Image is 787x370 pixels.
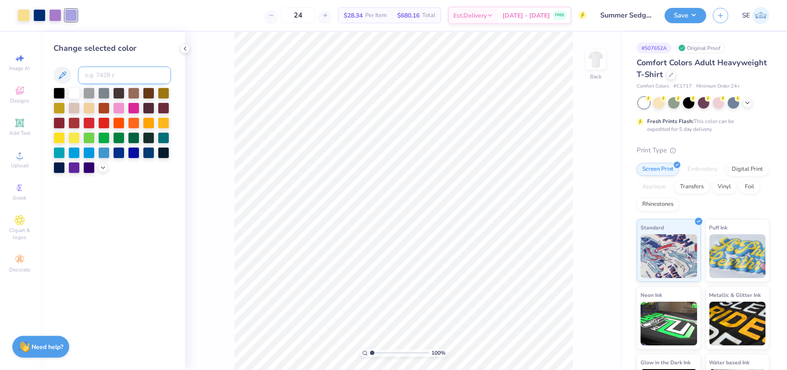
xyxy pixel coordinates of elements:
img: Metallic & Glitter Ink [709,302,766,345]
div: Rhinestones [637,198,679,211]
span: Clipart & logos [4,227,35,241]
strong: Need help? [32,343,64,351]
input: e.g. 7428 c [78,67,171,84]
div: Original Proof [676,42,725,53]
div: Applique [637,180,672,194]
input: – – [281,7,315,23]
div: Back [590,73,602,81]
span: $680.16 [397,11,420,20]
img: Back [587,51,605,68]
span: Puff Ink [709,223,728,232]
input: Untitled Design [594,7,658,24]
div: Foil [739,180,760,194]
span: Per Item [365,11,387,20]
span: Neon Ink [641,290,662,300]
span: Glow in the Dark Ink [641,358,691,367]
img: Standard [641,234,697,278]
div: This color can be expedited for 5 day delivery. [647,117,755,133]
button: Save [665,8,706,23]
span: FREE [555,12,564,18]
span: Comfort Colors [637,83,669,90]
div: Print Type [637,145,769,155]
img: Shirley Evaleen B [752,7,769,24]
img: Puff Ink [709,234,766,278]
span: Image AI [10,65,30,72]
span: Standard [641,223,664,232]
span: Minimum Order: 24 + [696,83,740,90]
a: SE [742,7,769,24]
span: Total [422,11,435,20]
span: Decorate [9,266,30,273]
div: Vinyl [712,180,737,194]
span: [DATE] - [DATE] [502,11,550,20]
strong: Fresh Prints Flash: [647,118,694,125]
div: Change selected color [53,42,171,54]
div: Embroidery [682,163,723,176]
span: SE [742,11,750,21]
span: Est. Delivery [453,11,487,20]
span: Add Text [9,130,30,137]
div: Transfers [674,180,709,194]
div: # 507652A [637,42,672,53]
div: Screen Print [637,163,679,176]
span: Water based Ink [709,358,750,367]
span: Upload [11,162,28,169]
div: Digital Print [726,163,769,176]
span: # C1717 [673,83,692,90]
span: Designs [10,97,29,104]
span: Greek [13,194,27,201]
span: $28.34 [344,11,363,20]
img: Neon Ink [641,302,697,345]
span: 100 % [431,349,445,357]
span: Comfort Colors Adult Heavyweight T-Shirt [637,57,767,80]
span: Metallic & Glitter Ink [709,290,761,300]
